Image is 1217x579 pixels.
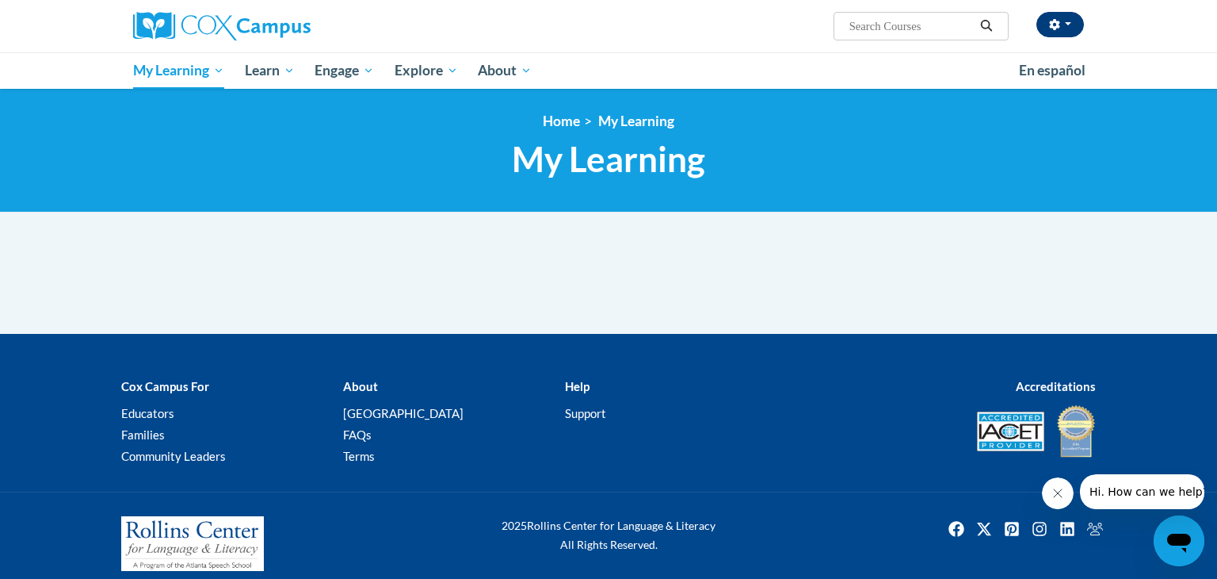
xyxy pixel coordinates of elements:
b: Cox Campus For [121,379,209,393]
a: Twitter [971,516,997,542]
span: Engage [315,61,374,80]
a: Facebook [944,516,969,542]
iframe: Message from company [1080,474,1204,509]
span: Learn [245,61,295,80]
span: Hi. How can we help? [10,11,128,24]
span: En español [1019,62,1085,79]
a: En español [1009,54,1096,87]
img: Rollins Center for Language & Literacy - A Program of the Atlanta Speech School [121,516,264,572]
button: Search [975,17,998,36]
a: Home [543,113,580,129]
button: Account Settings [1036,12,1084,37]
input: Search Courses [848,17,975,36]
a: Facebook Group [1082,516,1108,542]
a: Explore [384,52,468,89]
a: My Learning [123,52,235,89]
b: Accreditations [1016,379,1096,393]
iframe: Close message [1042,477,1074,509]
img: Cox Campus [133,12,311,40]
a: Linkedin [1055,516,1080,542]
img: Instagram icon [1027,516,1052,542]
img: Accredited IACET® Provider [977,412,1044,451]
b: About [343,379,378,393]
span: About [478,61,532,80]
div: Rollins Center for Language & Literacy All Rights Reserved. [442,516,775,554]
a: Families [121,428,165,442]
a: About [468,52,543,89]
a: [GEOGRAPHIC_DATA] [343,406,464,420]
a: Learn [235,52,305,89]
a: Instagram [1027,516,1052,542]
a: Cox Campus [133,12,434,40]
img: LinkedIn icon [1055,516,1080,542]
img: Pinterest icon [999,516,1024,542]
span: My Learning [133,61,224,80]
a: Community Leaders [121,449,226,463]
a: Engage [304,52,384,89]
a: My Learning [598,113,674,129]
a: Pinterest [999,516,1024,542]
img: Twitter icon [971,516,997,542]
div: Main menu [109,52,1108,89]
img: IDA® Accredited [1056,404,1096,459]
a: Terms [343,449,375,463]
img: Facebook group icon [1082,516,1108,542]
span: 2025 [502,519,527,532]
iframe: Button to launch messaging window [1154,516,1204,566]
span: My Learning [512,138,705,180]
span: Explore [395,61,458,80]
a: Support [565,406,606,420]
a: FAQs [343,428,372,442]
b: Help [565,379,589,393]
a: Educators [121,406,174,420]
img: Facebook icon [944,516,969,542]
